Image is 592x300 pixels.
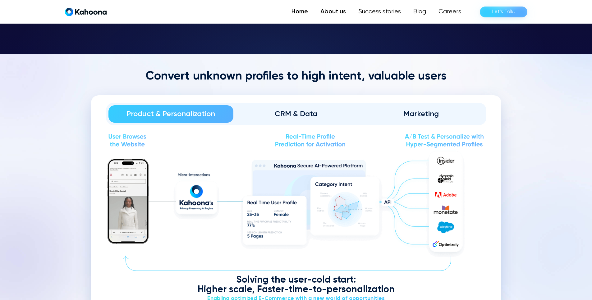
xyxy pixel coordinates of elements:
div: Marketing [367,109,475,119]
a: Success stories [352,6,407,18]
a: About us [314,6,352,18]
div: Solving the user-cold start: Higher scale, Faster-time-to-personalization [106,275,486,295]
a: Careers [432,6,467,18]
a: Home [285,6,314,18]
div: Let’s Talk! [492,7,515,17]
div: CRM & Data [242,109,350,119]
a: Let’s Talk! [480,7,527,17]
a: home [65,7,107,16]
a: Blog [407,6,432,18]
h2: Convert unknown profiles to high intent, valuable users [91,69,501,84]
div: Product & Personalization [117,109,225,119]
